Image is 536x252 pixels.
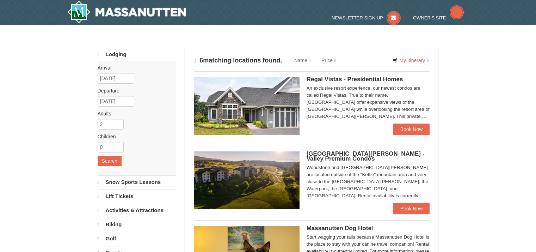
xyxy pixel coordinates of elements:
[316,53,341,67] a: Price
[393,203,430,214] a: Book Now
[332,15,383,20] span: Newsletter Sign Up
[413,15,446,20] span: Owner's Site
[388,55,433,66] a: My Itinerary
[307,85,430,120] div: An exclusive resort experience, our newest condos are called Regal Vistas. True to their name, [G...
[98,110,171,117] label: Adults
[413,15,464,20] a: Owner's Site
[307,76,403,83] span: Regal Vistas - Presidential Homes
[98,64,171,71] label: Arrival
[98,133,171,140] label: Children
[98,232,176,245] a: Golf
[98,218,176,231] a: Biking
[307,225,373,232] span: Massanutten Dog Hotel
[67,1,186,23] a: Massanutten Resort
[98,175,176,189] a: Snow Sports Lessons
[67,1,186,23] img: Massanutten Resort Logo
[98,190,176,203] a: Lift Tickets
[307,164,430,199] div: Woodstone and [GEOGRAPHIC_DATA][PERSON_NAME] are located outside of the "Kettle" mountain area an...
[289,53,316,67] a: Name
[98,156,122,166] button: Search
[98,48,176,61] a: Lodging
[307,150,425,162] span: [GEOGRAPHIC_DATA][PERSON_NAME] - Valley Premium Condos
[393,124,430,135] a: Book Now
[98,87,171,94] label: Departure
[194,77,300,135] img: 19218991-1-902409a9.jpg
[194,151,300,209] img: 19219041-4-ec11c166.jpg
[98,204,176,217] a: Activities & Attractions
[332,15,401,20] a: Newsletter Sign Up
